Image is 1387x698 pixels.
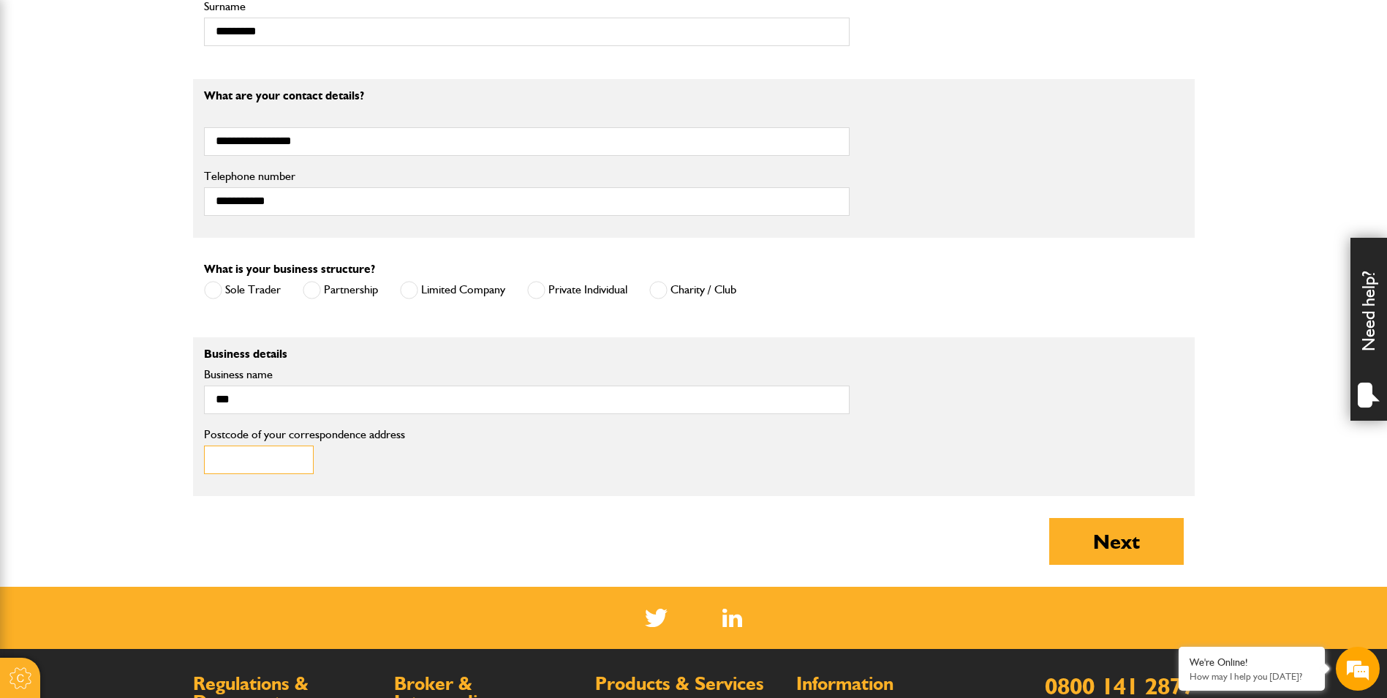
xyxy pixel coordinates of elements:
a: LinkedIn [722,609,742,627]
label: Postcode of your correspondence address [204,429,427,440]
em: Start Chat [199,451,265,470]
div: Minimize live chat window [240,7,275,42]
div: Need help? [1350,238,1387,421]
label: Surname [204,1,850,12]
img: d_20077148190_company_1631870298795_20077148190 [25,81,61,102]
p: How may I help you today? [1190,671,1314,682]
label: What is your business structure? [204,263,375,275]
h2: Information [796,675,983,694]
div: Chat with us now [76,82,246,101]
div: We're Online! [1190,656,1314,669]
img: Linked In [722,609,742,627]
label: Charity / Club [649,281,736,299]
label: Business name [204,369,850,380]
p: Business details [204,348,850,360]
textarea: Type your message and hit 'Enter' [19,265,267,438]
img: Twitter [645,609,668,627]
p: What are your contact details? [204,90,850,102]
input: Enter your email address [19,179,267,211]
button: Next [1049,518,1184,565]
h2: Products & Services [595,675,782,694]
input: Enter your last name [19,135,267,168]
input: Enter your phone number [19,222,267,254]
label: Limited Company [400,281,505,299]
label: Partnership [303,281,378,299]
label: Private Individual [527,281,627,299]
label: Telephone number [204,170,850,182]
label: Sole Trader [204,281,281,299]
